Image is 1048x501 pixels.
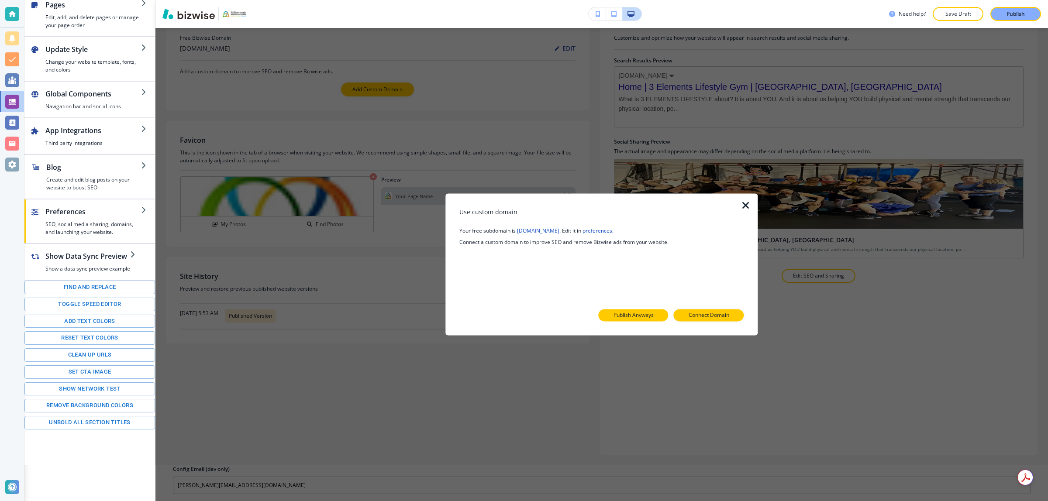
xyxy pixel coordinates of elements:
button: Show Data Sync PreviewShow a data sync preview example [24,244,144,280]
h4: Your free subdomain is . Edit it in . Connect a custom domain to improve SEO and remove Bizwise a... [459,227,669,246]
h4: Change your website template, fonts, and colors [45,58,141,74]
h2: App Integrations [45,125,141,136]
button: Toggle speed editor [24,298,155,311]
h3: Use custom domain [459,207,744,216]
h2: Blog [46,162,141,172]
h4: Show a data sync preview example [45,265,130,273]
div: preferences [583,227,612,234]
button: PreferencesSEO, social media sharing, domains, and launching your website. [24,199,155,243]
button: Publish Anyways [599,309,669,322]
button: Save Draft [933,7,983,21]
h4: Edit, add, and delete pages or manage your page order [45,14,141,29]
h4: Third party integrations [45,139,141,147]
button: Publish [990,7,1041,21]
h2: Preferences [45,206,141,217]
button: Remove background colors [24,399,155,412]
img: Bizwise Logo [162,9,215,19]
button: Show network test [24,382,155,396]
p: Save Draft [944,10,972,18]
h4: SEO, social media sharing, domains, and launching your website. [45,220,141,236]
p: Publish Anyways [614,312,654,319]
p: Publish [1007,10,1025,18]
button: Set CTA image [24,365,155,379]
h2: Show Data Sync Preview [45,251,130,261]
button: Connect Domain [674,309,744,322]
button: Find and replace [24,281,155,294]
button: App IntegrationsThird party integrations [24,118,155,154]
button: Update StyleChange your website template, fonts, and colors [24,37,155,81]
h3: Need help? [899,10,926,18]
p: Connect Domain [689,312,729,319]
button: Unbold all section titles [24,416,155,429]
h4: Create and edit blog posts on your website to boost SEO [46,176,141,192]
h4: Navigation bar and social icons [45,103,141,110]
button: Clean up URLs [24,348,155,362]
h2: Global Components [45,89,141,99]
button: Add text colors [24,315,155,328]
img: Your Logo [223,11,246,17]
h2: Update Style [45,44,141,55]
a: [DOMAIN_NAME] [517,227,559,234]
button: BlogCreate and edit blog posts on your website to boost SEO [24,155,155,199]
button: Global ComponentsNavigation bar and social icons [24,82,155,117]
button: Reset text colors [24,331,155,345]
